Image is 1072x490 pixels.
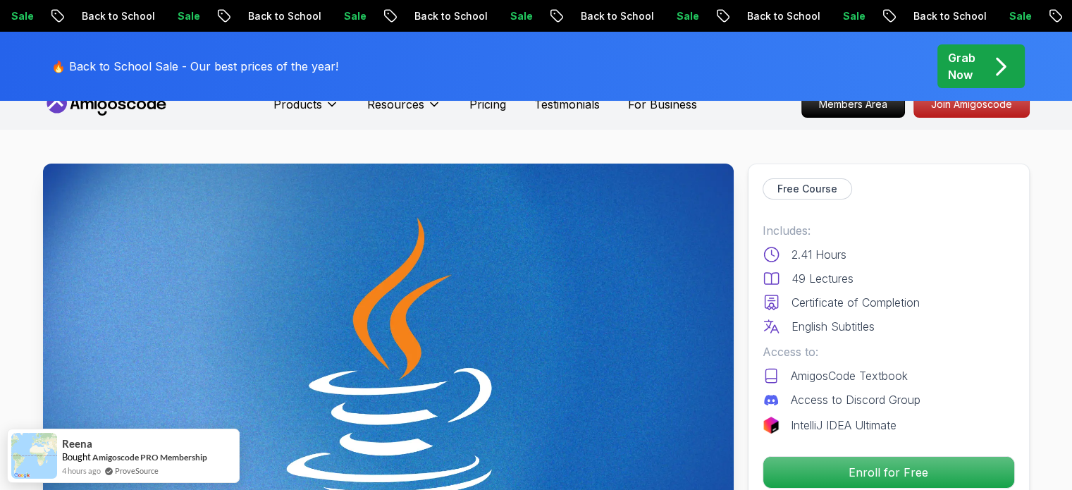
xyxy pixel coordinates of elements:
p: 2.41 Hours [791,246,846,263]
span: 4 hours ago [62,465,101,477]
span: Bought [62,451,91,463]
a: Testimonials [534,96,600,113]
p: Back to School [880,9,975,23]
p: Enroll for Free [763,457,1014,488]
p: Products [273,96,322,113]
p: English Subtitles [791,318,875,335]
p: AmigosCode Textbook [791,367,908,384]
img: provesource social proof notification image [11,433,57,479]
p: 49 Lectures [791,270,854,287]
p: Sale [310,9,355,23]
a: Pricing [469,96,506,113]
p: Resources [367,96,424,113]
p: Back to School [547,9,643,23]
p: Sale [476,9,522,23]
a: Members Area [801,91,905,118]
a: Join Amigoscode [913,91,1030,118]
p: IntelliJ IDEA Ultimate [791,417,897,434]
p: Access to Discord Group [791,391,920,408]
button: Resources [367,96,441,124]
p: Back to School [214,9,310,23]
p: Sale [975,9,1021,23]
a: For Business [628,96,697,113]
span: Reena [62,438,92,450]
a: ProveSource [115,465,159,477]
p: Includes: [763,222,1015,239]
p: Back to School [48,9,144,23]
p: Back to School [713,9,809,23]
button: Enroll for Free [763,456,1015,489]
p: 🔥 Back to School Sale - Our best prices of the year! [51,58,338,75]
p: Access to: [763,343,1015,360]
p: Join Amigoscode [914,92,1029,117]
p: Certificate of Completion [791,294,920,311]
a: Amigoscode PRO Membership [92,452,207,463]
p: Grab Now [948,49,975,83]
p: Sale [643,9,688,23]
p: Back to School [381,9,476,23]
p: Free Course [777,182,837,196]
p: Sale [144,9,189,23]
p: Members Area [802,92,904,117]
p: Sale [809,9,854,23]
img: jetbrains logo [763,417,780,434]
button: Products [273,96,339,124]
